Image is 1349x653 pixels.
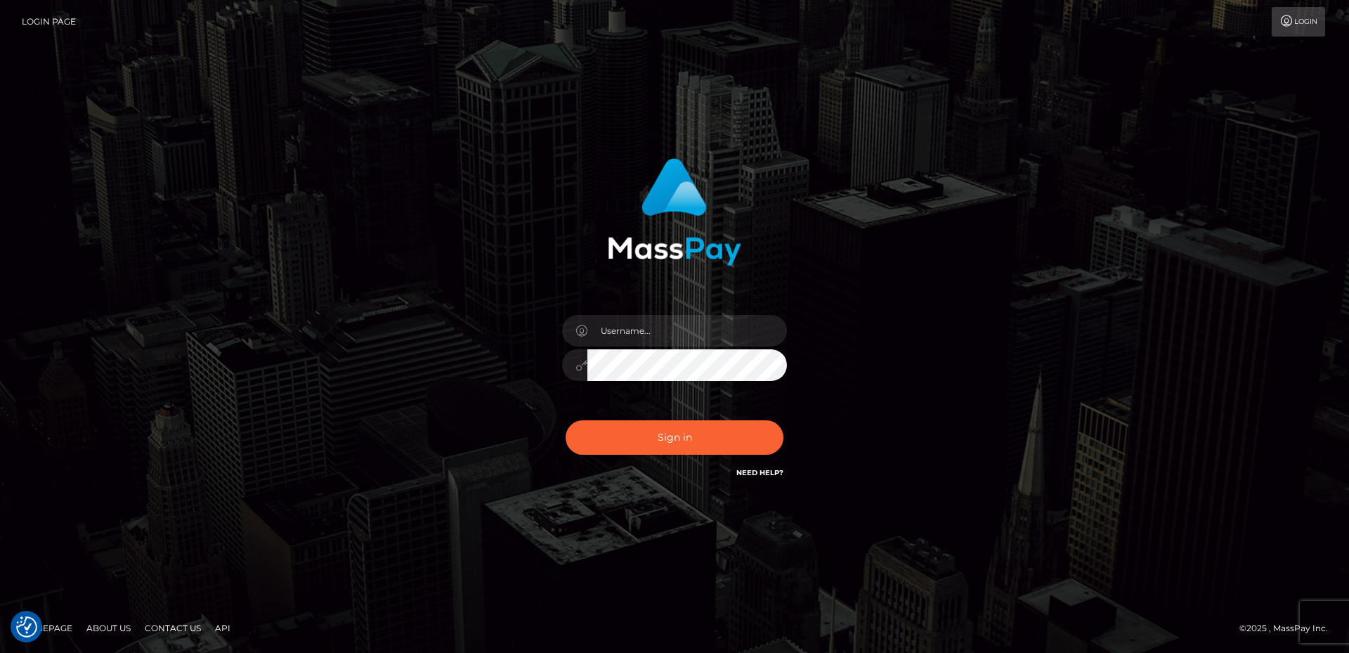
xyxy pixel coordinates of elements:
[209,617,236,639] a: API
[81,617,136,639] a: About Us
[15,617,78,639] a: Homepage
[16,616,37,638] img: Revisit consent button
[1272,7,1325,37] a: Login
[139,617,207,639] a: Contact Us
[608,158,741,266] img: MassPay Login
[587,315,787,347] input: Username...
[16,616,37,638] button: Consent Preferences
[22,7,76,37] a: Login Page
[736,468,783,477] a: Need Help?
[566,420,783,455] button: Sign in
[1239,621,1338,636] div: © 2025 , MassPay Inc.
